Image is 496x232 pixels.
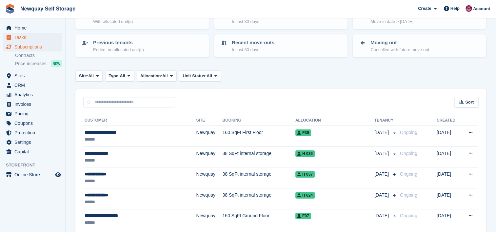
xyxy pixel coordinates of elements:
span: Settings [14,138,54,147]
a: Recent move-ins In last 30 days [215,7,347,29]
span: Ongoing [400,151,417,156]
span: All [88,73,94,79]
a: Preview store [54,171,62,179]
span: Ongoing [400,130,417,135]
a: Recent move-outs In last 30 days [215,35,347,57]
a: menu [3,128,62,137]
td: 160 SqFt Ground Floor [222,209,295,230]
span: Allocation: [140,73,162,79]
span: Create [418,5,431,12]
span: Unit Status: [183,73,207,79]
a: menu [3,170,62,179]
span: [DATE] [374,129,390,136]
span: Subscriptions [14,42,54,51]
span: [DATE] [374,171,390,178]
td: 38 SqFt internal storage [222,188,295,209]
span: All [207,73,212,79]
span: H 037 [295,171,315,178]
img: Paul Upson [466,5,472,12]
a: menu [3,42,62,51]
a: menu [3,147,62,156]
a: Upcoming move-ins Move-in date > [DATE] [353,7,486,29]
span: Type: [109,73,120,79]
span: H 024 [295,192,315,199]
td: 160 SqFt First Floor [222,126,295,147]
span: Ongoing [400,192,417,198]
button: Type: All [105,70,134,81]
p: Previous tenants [93,39,144,47]
td: Newquay [196,188,223,209]
span: All [162,73,168,79]
a: menu [3,119,62,128]
span: [DATE] [374,212,390,219]
span: Sort [465,99,474,106]
td: Newquay [196,126,223,147]
a: Price increases NEW [15,60,62,67]
td: Newquay [196,167,223,188]
a: menu [3,23,62,32]
td: [DATE] [437,209,461,230]
p: Moving out [370,39,429,47]
button: Allocation: All [137,70,177,81]
span: Analytics [14,90,54,99]
span: Coupons [14,119,54,128]
span: [DATE] [374,192,390,199]
span: H 036 [295,150,315,157]
span: [DATE] [374,150,390,157]
td: [DATE] [437,167,461,188]
img: stora-icon-8386f47178a22dfd0bd8f6a31ec36ba5ce8667c1dd55bd0f319d3a0aa187defe.svg [5,4,15,14]
span: F39 [295,129,311,136]
span: Ongoing [400,171,417,177]
span: Sites [14,71,54,80]
a: menu [3,90,62,99]
span: Storefront [6,162,65,168]
span: Capital [14,147,54,156]
a: menu [3,109,62,118]
td: 38 SqFt internal storage [222,146,295,167]
p: In last 30 days [232,18,271,25]
td: 38 SqFt internal storage [222,167,295,188]
p: Ended, no allocated unit(s) [93,47,144,53]
span: Protection [14,128,54,137]
a: Moving out Cancelled with future move-out [353,35,486,57]
td: [DATE] [437,146,461,167]
th: Booking [222,115,295,126]
span: All [120,73,125,79]
button: Unit Status: All [179,70,221,81]
a: menu [3,138,62,147]
a: Current tenants With allocated unit(s) [76,7,208,29]
a: Previous tenants Ended, no allocated unit(s) [76,35,208,57]
th: Allocation [295,115,374,126]
a: Contracts [15,52,62,59]
a: menu [3,71,62,80]
th: Tenancy [374,115,397,126]
th: Site [196,115,223,126]
p: In last 30 days [232,47,274,53]
span: Tasks [14,33,54,42]
a: menu [3,100,62,109]
a: menu [3,81,62,90]
a: menu [3,33,62,42]
span: Online Store [14,170,54,179]
a: Newquay Self Storage [18,3,78,14]
button: Site: All [75,70,103,81]
span: CRM [14,81,54,90]
td: Newquay [196,209,223,230]
span: Home [14,23,54,32]
td: [DATE] [437,126,461,147]
td: [DATE] [437,188,461,209]
p: With allocated unit(s) [93,18,133,25]
span: Account [473,6,490,12]
span: Ongoing [400,213,417,218]
span: Invoices [14,100,54,109]
span: Pricing [14,109,54,118]
span: Help [450,5,460,12]
th: Customer [83,115,196,126]
p: Recent move-outs [232,39,274,47]
th: Created [437,115,461,126]
span: Price increases [15,61,47,67]
p: Move-in date > [DATE] [370,18,417,25]
td: Newquay [196,146,223,167]
span: F07 [295,213,311,219]
div: NEW [51,60,62,67]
